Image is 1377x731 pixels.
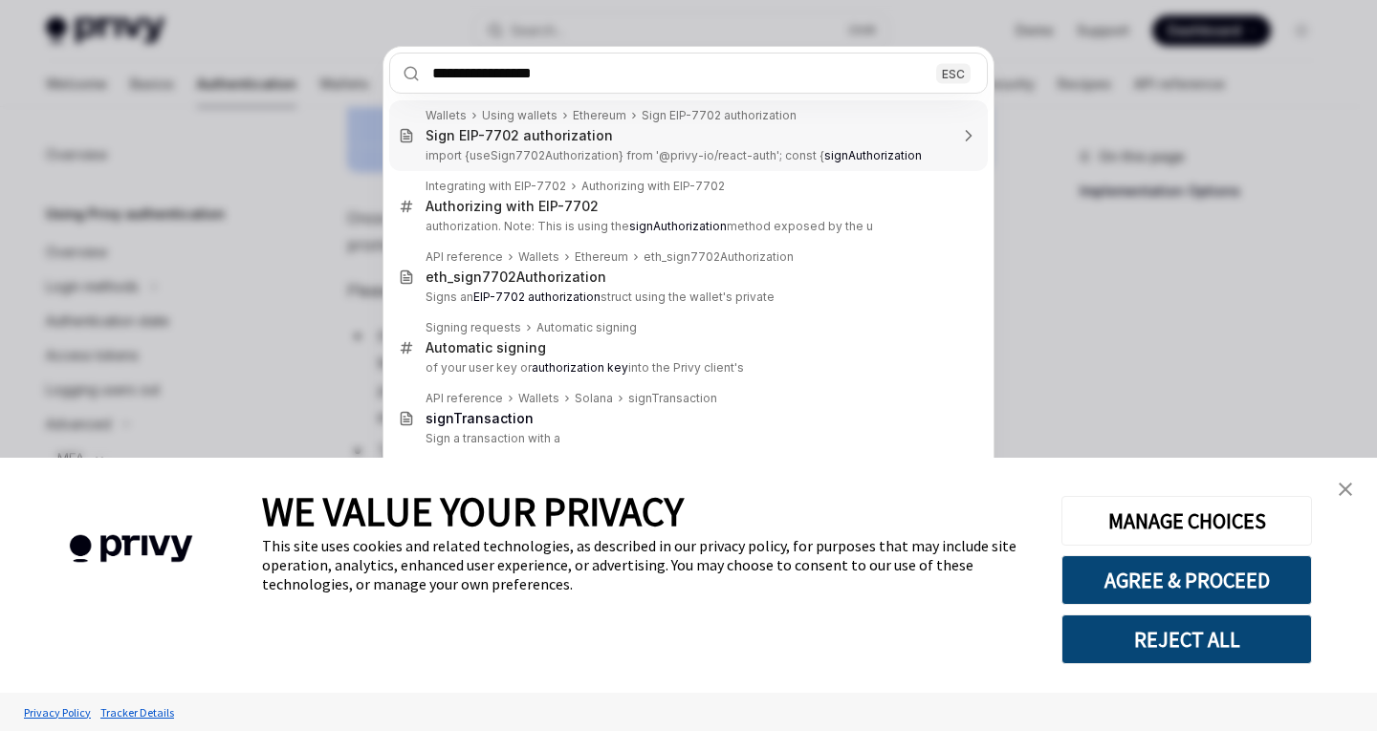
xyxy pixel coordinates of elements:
[575,391,613,406] div: Solana
[426,339,546,356] div: Automatic signing
[518,391,559,406] div: Wallets
[426,198,599,215] div: Authorizing with EIP-7702
[426,290,948,305] p: Signs an struct using the wallet's private
[426,148,948,163] p: import {useSign7702Authorization} from '@privy-io/react-auth'; const {
[262,486,684,536] span: WE VALUE YOUR PRIVACY
[1061,496,1312,546] button: MANAGE CHOICES
[1061,614,1312,664] button: REJECT ALL
[426,269,606,286] div: eth_sign7702Authorization
[629,219,727,233] b: signAuthorization
[1061,555,1312,605] button: AGREE & PROCEED
[482,108,557,123] div: Using wallets
[19,696,96,729] a: Privacy Policy
[581,179,725,194] div: Authorizing with EIP-7702
[426,431,948,446] p: Sign a transaction with a
[824,148,922,162] b: signAuthorization
[575,249,628,265] div: Ethereum
[426,108,467,123] div: Wallets
[29,507,233,591] img: company logo
[426,320,521,335] div: Signing requests
[262,536,1033,593] div: This site uses cookies and related technologies, as described in our privacy policy, for purposes...
[532,360,628,375] b: authorization key
[426,360,948,376] p: of your user key or into the Privy client's
[1326,470,1365,508] a: close banner
[426,179,566,194] div: Integrating with EIP-7702
[426,249,503,265] div: API reference
[426,391,503,406] div: API reference
[642,108,797,123] div: Sign EIP-7702 authorization
[1339,483,1352,496] img: close banner
[426,127,613,144] div: Sign EIP-7702 authorization
[536,320,637,335] div: Automatic signing
[389,454,988,488] div: Ask AI assistant
[644,249,794,265] div: eth_sign7702Authorization
[96,696,179,729] a: Tracker Details
[518,249,559,265] div: Wallets
[426,219,948,234] p: authorization. Note: This is using the method exposed by the u
[936,63,971,83] div: ESC
[628,391,717,406] div: signTransaction
[473,290,601,304] b: EIP-7702 authorization
[573,108,626,123] div: Ethereum
[426,410,534,426] b: signTransaction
